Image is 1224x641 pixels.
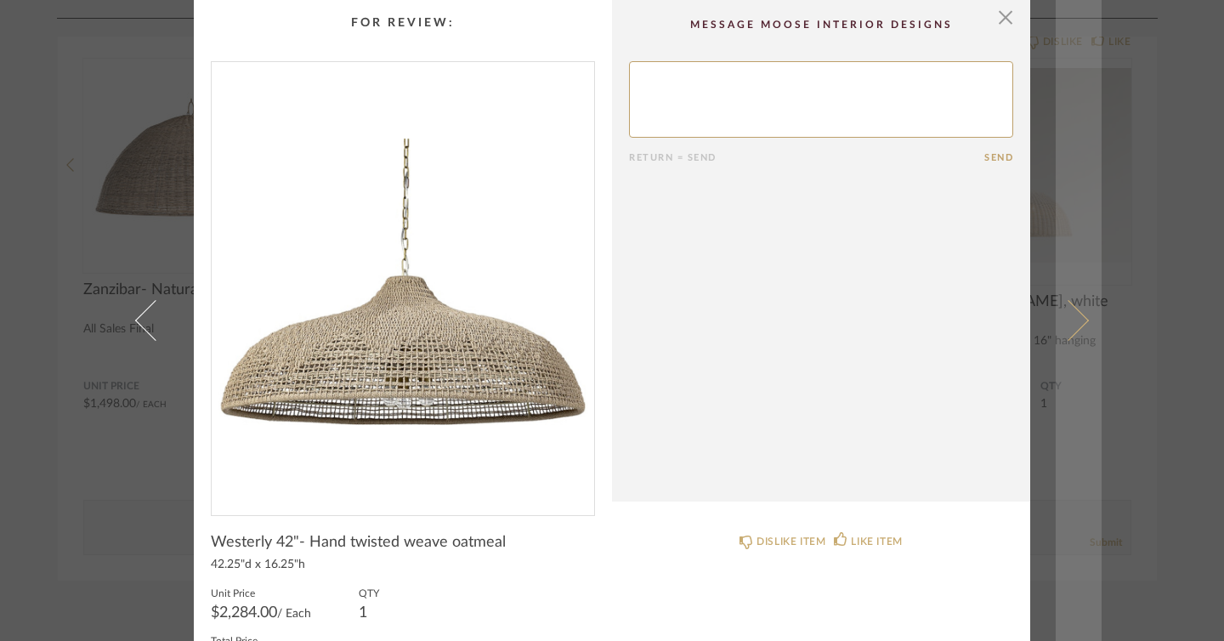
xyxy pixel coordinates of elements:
label: QTY [359,586,379,599]
span: Westerly 42"- Hand twisted weave oatmeal [211,533,506,552]
label: Unit Price [211,586,311,599]
span: / Each [277,608,311,620]
div: DISLIKE ITEM [756,533,825,550]
button: Send [984,152,1013,163]
div: LIKE ITEM [851,533,902,550]
div: 0 [212,62,594,502]
div: Return = Send [629,152,984,163]
div: 42.25"d x 16.25"h [211,559,595,572]
div: 1 [359,606,379,620]
span: $2,284.00 [211,605,277,621]
img: 4082daad-7126-4859-93c5-1cab53c867d2_1000x1000.jpg [212,62,594,502]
